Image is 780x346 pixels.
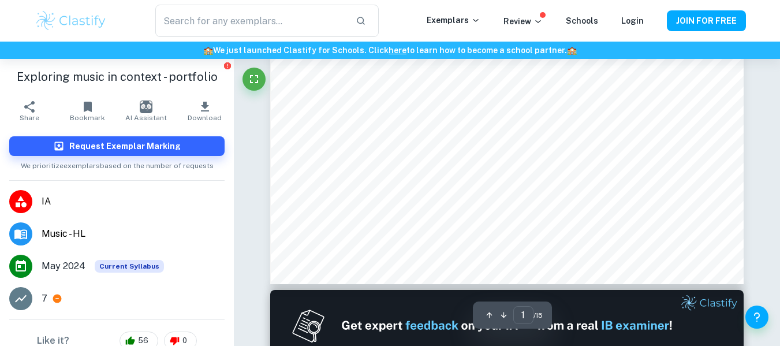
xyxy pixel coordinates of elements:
span: 🏫 [203,46,213,55]
p: Exemplars [427,14,480,27]
button: Bookmark [58,95,117,127]
span: Current Syllabus [95,260,164,273]
button: Request Exemplar Marking [9,136,225,156]
span: 🏫 [567,46,577,55]
button: AI Assistant [117,95,176,127]
p: Review [503,15,543,28]
span: Music - HL [42,227,225,241]
input: Search for any exemplars... [155,5,346,37]
span: Share [20,114,39,122]
a: here [389,46,406,55]
p: 7 [42,292,47,306]
span: / 15 [533,310,543,321]
span: AI Assistant [125,114,167,122]
h6: Request Exemplar Marking [69,140,181,152]
img: AI Assistant [140,101,152,113]
a: Login [621,16,644,25]
button: Report issue [223,61,232,70]
img: Clastify logo [35,9,108,32]
button: Download [176,95,234,127]
span: IA [42,195,225,209]
button: Help and Feedback [745,306,768,329]
span: Bookmark [70,114,105,122]
button: JOIN FOR FREE [667,10,746,31]
h1: Exploring music in context - portfolio [9,68,225,85]
span: Download [188,114,222,122]
span: We prioritize exemplars based on the number of requests [21,156,214,171]
a: Schools [566,16,598,25]
span: May 2024 [42,259,85,273]
h6: We just launched Clastify for Schools. Click to learn how to become a school partner. [2,44,778,57]
div: This exemplar is based on the current syllabus. Feel free to refer to it for inspiration/ideas wh... [95,260,164,273]
button: Fullscreen [242,68,266,91]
